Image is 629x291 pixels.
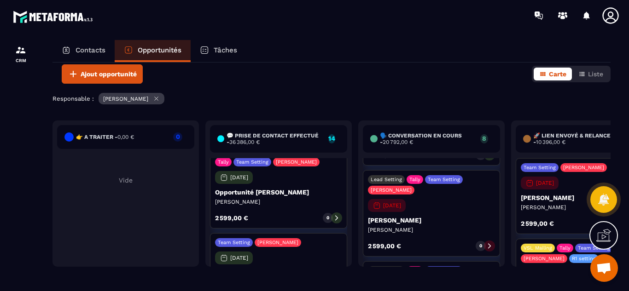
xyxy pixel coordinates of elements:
a: formationformationCRM [2,38,39,70]
h6: 🚀 Lien envoyé & Relance - [533,132,629,145]
p: [PERSON_NAME] [215,198,342,205]
p: [PERSON_NAME] [371,187,412,193]
h6: 🗣️ Conversation en cours - [380,132,476,145]
p: Opportunités [138,46,181,54]
p: Tally [409,177,420,183]
p: 14 [328,135,335,142]
p: 2 599,00 € [521,220,554,227]
p: [PERSON_NAME] [276,159,317,165]
span: Carte [549,70,566,78]
p: 2 599,00 € [368,152,401,158]
p: [PERSON_NAME] [257,240,298,245]
img: logo [13,8,96,25]
span: 0,00 € [117,134,134,140]
p: Team Setting [524,165,556,171]
p: 0 [326,215,329,221]
p: 2 599,00 € [215,215,248,221]
p: [PERSON_NAME] [563,165,604,171]
p: Responsable : [52,95,94,102]
p: Vide [57,177,194,184]
p: [DATE] [230,174,248,181]
p: Team Setting [236,159,268,165]
img: formation [15,45,26,56]
p: Tally [559,245,571,251]
a: Opportunités [115,40,191,62]
a: Contacts [52,40,115,62]
span: 10 396,00 € [536,139,565,145]
a: Tâches [191,40,246,62]
p: [DATE] [536,180,554,186]
p: 0 [479,243,482,249]
p: [PERSON_NAME] [524,256,565,262]
button: Carte [534,68,572,80]
span: Ajout opportunité [81,69,137,79]
h6: 👉 A traiter - [76,134,134,140]
p: Team Setting [578,245,610,251]
p: Opportunité [PERSON_NAME] [215,188,342,196]
p: Team Setting [428,177,460,183]
span: Liste [588,70,603,78]
span: 20 792,00 € [383,139,413,145]
p: Lead Setting [371,177,402,183]
p: Tally [218,159,229,165]
p: [PERSON_NAME] [368,217,495,224]
p: Team Setting [218,240,250,245]
p: VSL Mailing [524,245,552,251]
p: 2 599,00 € [368,243,401,249]
p: CRM [2,58,39,63]
h6: 💬 Prise de contact effectué - [227,132,323,145]
p: [DATE] [383,202,401,209]
p: 0 [173,133,182,140]
p: 8 [480,135,488,142]
button: Ajout opportunité [62,64,143,84]
button: Liste [573,68,609,80]
p: Contacts [76,46,105,54]
p: [DATE] [230,255,248,261]
p: R1 setting [572,256,596,262]
p: [PERSON_NAME] [368,226,495,234]
span: 36 386,00 € [229,139,260,145]
div: Ouvrir le chat [590,254,618,282]
p: Tâches [214,46,237,54]
p: [PERSON_NAME] [103,96,148,102]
